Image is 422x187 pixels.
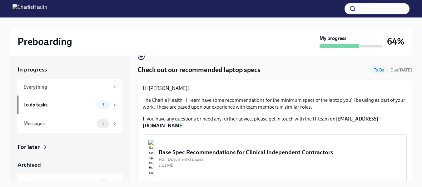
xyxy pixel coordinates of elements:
a: In progress [17,66,122,74]
a: Everything [17,79,122,96]
span: 3 [98,102,108,107]
img: CharlieHealth [12,4,47,14]
div: Completed tasks [23,180,94,187]
div: 1.81 MB [159,162,401,168]
a: Messages1 [17,114,122,133]
p: Hi [PERSON_NAME]! [143,85,407,92]
strong: My progress [320,35,346,42]
div: Everything [23,84,109,91]
span: September 22nd, 2025 08:00 [390,67,412,73]
a: For later [17,143,122,151]
p: The Charlie Health IT Team have some recommendations for the minimum specs of the laptop you'll b... [143,97,407,111]
h4: Check out our recommended laptop specs [137,65,261,75]
span: Due [390,67,412,73]
div: Base Spec Recommendations for Clinical Independent Contractors [159,148,401,156]
div: PDF Document • 1 pages [159,156,401,162]
h3: 64% [387,36,405,47]
span: To Do [370,68,388,72]
div: For later [17,143,40,151]
button: Base Spec Recommendations for Clinical Independent ContractorsPDF Document•1 pages1.81 MB [143,134,407,182]
div: Messages [23,120,94,127]
span: 1 [98,121,108,126]
a: To do tasks3 [17,96,122,114]
a: Archived [17,161,122,169]
img: Base Spec Recommendations for Clinical Independent Contractors [148,140,154,177]
div: To do tasks [23,101,94,108]
h2: Preboarding [17,35,72,48]
p: If you have any questions or need any further advice, please get in touch with the IT team on [143,116,407,129]
strong: [DATE] [398,67,412,73]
